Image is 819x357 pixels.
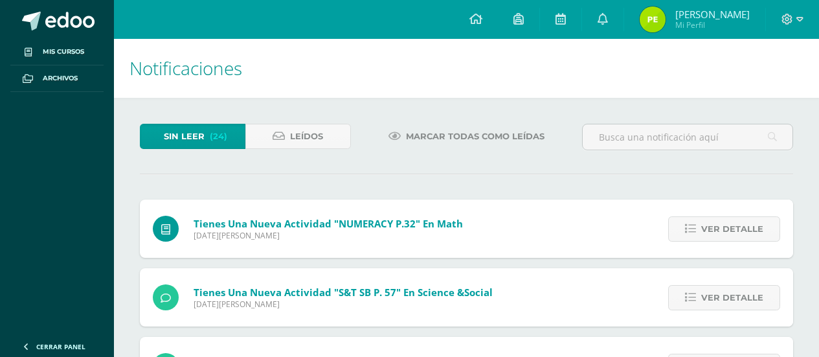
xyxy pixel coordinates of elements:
[210,124,227,148] span: (24)
[194,286,493,299] span: Tienes una nueva actividad "S&T SB P. 57" En Science &Social
[194,217,463,230] span: Tienes una nueva actividad "NUMERACY P.32" En Math
[43,47,84,57] span: Mis cursos
[10,65,104,92] a: Archivos
[245,124,351,149] a: Leídos
[372,124,561,149] a: Marcar todas como leídas
[194,230,463,241] span: [DATE][PERSON_NAME]
[290,124,323,148] span: Leídos
[194,299,493,310] span: [DATE][PERSON_NAME]
[43,73,78,84] span: Archivos
[675,8,750,21] span: [PERSON_NAME]
[10,39,104,65] a: Mis cursos
[675,19,750,30] span: Mi Perfil
[36,342,85,351] span: Cerrar panel
[701,286,763,310] span: Ver detalle
[583,124,792,150] input: Busca una notificación aquí
[701,217,763,241] span: Ver detalle
[640,6,666,32] img: d6d2466aee4381dc84231f931bd78fe7.png
[129,56,242,80] span: Notificaciones
[164,124,205,148] span: Sin leer
[406,124,544,148] span: Marcar todas como leídas
[140,124,245,149] a: Sin leer(24)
